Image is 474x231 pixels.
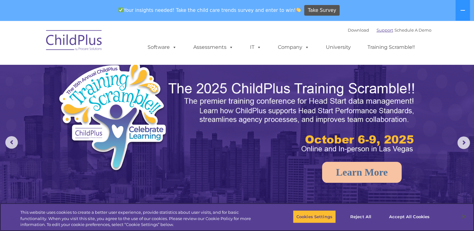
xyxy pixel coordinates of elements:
[394,28,431,33] a: Schedule A Demo
[377,28,393,33] a: Support
[43,26,106,57] img: ChildPlus by Procare Solutions
[322,162,402,183] a: Learn More
[361,41,421,54] a: Training Scramble!!
[386,210,433,223] button: Accept All Cookies
[118,8,123,12] img: ✅
[320,41,357,54] a: University
[244,41,268,54] a: IT
[304,5,340,16] a: Take Survey
[457,210,471,223] button: Close
[272,41,315,54] a: Company
[308,5,336,16] span: Take Survey
[116,4,304,16] span: Your insights needed! Take the child care trends survey and enter to win!
[141,41,183,54] a: Software
[341,210,380,223] button: Reject All
[348,28,369,33] a: Download
[87,67,114,72] span: Phone number
[187,41,240,54] a: Assessments
[348,28,431,33] font: |
[87,41,106,46] span: Last name
[20,209,261,228] div: This website uses cookies to create a better user experience, provide statistics about user visit...
[293,210,336,223] button: Cookies Settings
[296,8,301,12] img: 👏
